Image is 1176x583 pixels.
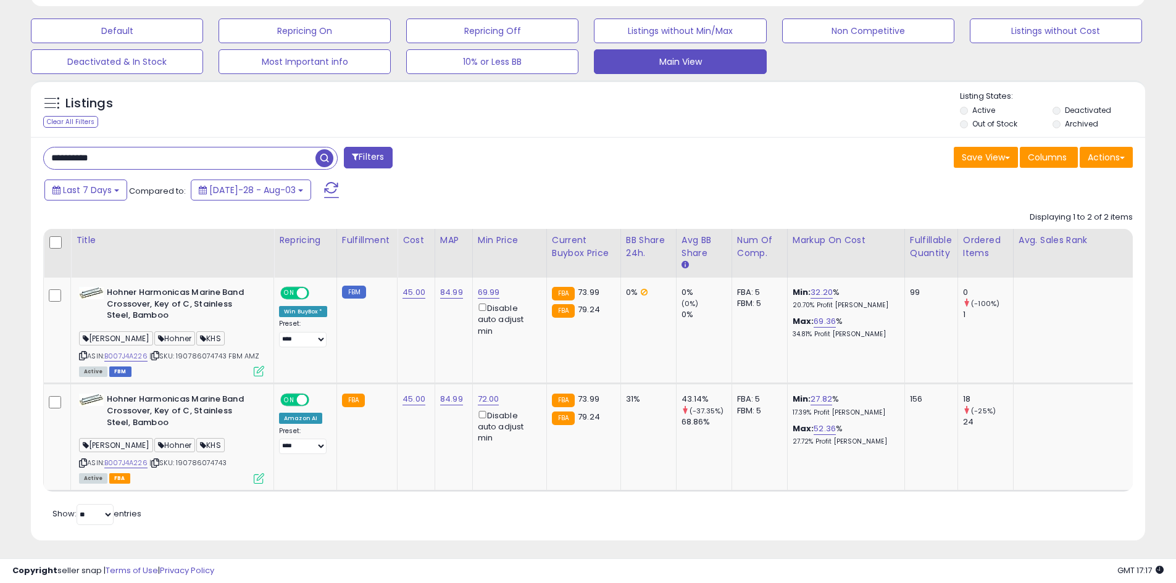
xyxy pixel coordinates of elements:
p: Listing States: [960,91,1145,102]
span: ON [281,395,297,405]
small: FBA [552,304,575,318]
div: FBM: 5 [737,298,778,309]
span: | SKU: 190786074743 [149,458,227,468]
button: Non Competitive [782,19,954,43]
label: Deactivated [1065,105,1111,115]
a: 69.36 [814,315,836,328]
p: 34.81% Profit [PERSON_NAME] [793,330,895,339]
a: 84.99 [440,393,463,405]
div: Win BuyBox * [279,306,327,317]
span: [PERSON_NAME] [79,331,153,345]
div: 0% [626,287,667,298]
a: B007J4A226 [104,458,148,468]
div: seller snap | | [12,565,214,577]
span: Show: entries [52,508,141,519]
div: % [793,316,895,339]
span: Compared to: [129,185,186,197]
span: [PERSON_NAME] [79,438,153,452]
a: 69.99 [478,286,500,299]
a: B007J4A226 [104,351,148,362]
button: Actions [1080,147,1133,168]
button: Listings without Cost [970,19,1142,43]
div: 1 [963,309,1013,320]
span: ON [281,288,297,299]
a: 45.00 [402,393,425,405]
div: BB Share 24h. [626,234,671,260]
div: Preset: [279,320,327,347]
button: Deactivated & In Stock [31,49,203,74]
a: 52.36 [814,423,836,435]
span: All listings currently available for purchase on Amazon [79,473,107,484]
div: 0 [963,287,1013,298]
button: Most Important info [219,49,391,74]
a: Privacy Policy [160,564,214,576]
span: | SKU: 190786074743 FBM AMZ [149,351,260,361]
span: FBM [109,366,131,377]
a: 32.20 [811,286,833,299]
img: 41QfKuOHlwL._SL40_.jpg [79,394,104,406]
div: Amazon AI [279,413,322,424]
small: (-100%) [971,299,999,308]
b: Max: [793,423,814,434]
span: 79.24 [578,304,600,315]
div: FBA: 5 [737,287,778,298]
div: 99 [910,287,948,298]
span: Columns [1028,151,1067,163]
small: Avg BB Share. [682,260,689,271]
label: Out of Stock [972,118,1017,129]
b: Min: [793,393,811,405]
span: FBA [109,473,130,484]
small: FBA [552,394,575,407]
span: 79.24 [578,411,600,423]
span: 2025-08-11 17:17 GMT [1117,564,1164,576]
small: FBA [342,394,365,407]
label: Archived [1065,118,1098,129]
button: Columns [1020,147,1078,168]
div: Disable auto adjust min [478,301,537,337]
button: Default [31,19,203,43]
span: 73.99 [578,286,599,298]
div: % [793,423,895,446]
span: [DATE]-28 - Aug-03 [209,184,296,196]
div: MAP [440,234,467,247]
small: FBA [552,411,575,425]
a: 72.00 [478,393,499,405]
button: Repricing Off [406,19,578,43]
div: 24 [963,416,1013,428]
button: Repricing On [219,19,391,43]
a: 84.99 [440,286,463,299]
div: ASIN: [79,287,264,375]
span: Hohner [154,438,195,452]
button: Last 7 Days [44,180,127,201]
div: % [793,287,895,310]
div: Fulfillable Quantity [910,234,953,260]
p: 27.72% Profit [PERSON_NAME] [793,437,895,446]
div: Fulfillment [342,234,392,247]
div: ASIN: [79,394,264,482]
span: OFF [307,288,327,299]
span: KHS [196,331,225,345]
th: The percentage added to the cost of goods (COGS) that forms the calculator for Min & Max prices. [787,229,904,278]
small: (-37.35%) [690,406,724,416]
div: FBA: 5 [737,394,778,405]
b: Hohner Harmonicas Marine Band Crossover, Key of C, Stainless Steel, Bamboo [107,394,257,431]
div: Displaying 1 to 2 of 2 items [1030,212,1133,223]
strong: Copyright [12,564,57,576]
img: 41QfKuOHlwL._SL40_.jpg [79,287,104,299]
div: Cost [402,234,430,247]
b: Min: [793,286,811,298]
b: Hohner Harmonicas Marine Band Crossover, Key of C, Stainless Steel, Bamboo [107,287,257,325]
span: All listings currently available for purchase on Amazon [79,366,107,377]
div: % [793,394,895,416]
div: 43.14% [682,394,732,405]
div: 0% [682,309,732,320]
div: FBM: 5 [737,405,778,416]
div: Repricing [279,234,332,247]
span: Hohner [154,331,195,345]
div: 68.86% [682,416,732,428]
span: Last 7 Days [63,184,112,196]
button: Listings without Min/Max [594,19,766,43]
div: 31% [626,394,667,405]
div: 0% [682,287,732,298]
button: Save View [954,147,1018,168]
